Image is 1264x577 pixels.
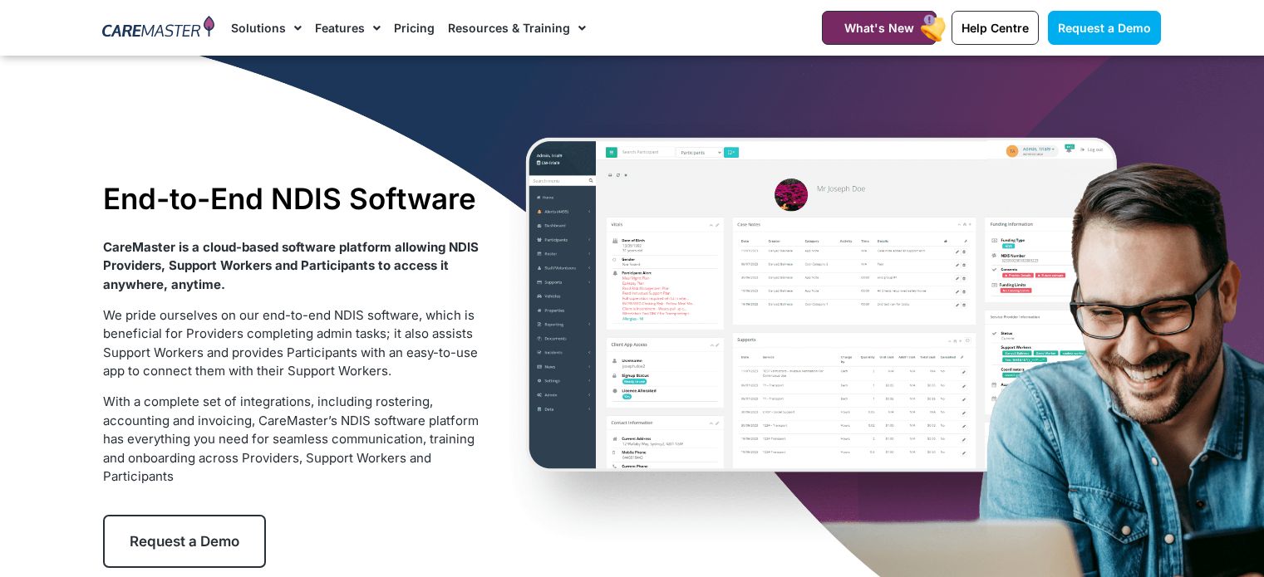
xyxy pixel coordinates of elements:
[130,533,239,550] span: Request a Demo
[103,181,484,216] h1: End-to-End NDIS Software
[103,239,479,292] strong: CareMaster is a cloud-based software platform allowing NDIS Providers, Support Workers and Partic...
[103,393,484,487] p: With a complete set of integrations, including rostering, accounting and invoicing, CareMaster’s ...
[1058,21,1151,35] span: Request a Demo
[962,21,1029,35] span: Help Centre
[952,11,1039,45] a: Help Centre
[822,11,937,45] a: What's New
[1048,11,1161,45] a: Request a Demo
[103,307,478,379] span: We pride ourselves on our end-to-end NDIS software, which is beneficial for Providers completing ...
[103,515,266,568] a: Request a Demo
[844,21,914,35] span: What's New
[102,16,214,41] img: CareMaster Logo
